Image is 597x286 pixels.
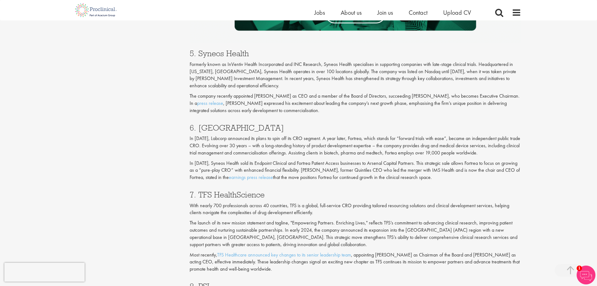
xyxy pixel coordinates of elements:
[443,8,471,17] a: Upload CV
[4,263,85,282] iframe: reCAPTCHA
[190,202,521,217] p: With nearly 700 professionals across 40 countries, TFS is a global, full-service CRO providing ta...
[190,93,521,114] p: The company recently appointed [PERSON_NAME] as CEO and a member of the Board of Directors, succe...
[190,191,521,199] h3: 7. TFS HealthScience
[190,49,521,57] h3: 5. Syneos Health
[190,61,521,89] p: Formerly known as InVentiv Health Incorporated and INC Research, Syneos Health specialises in sup...
[190,251,521,273] p: Most recently, , appointing [PERSON_NAME] as Chairman of the Board and [PERSON_NAME] as acting CE...
[190,135,521,157] p: In [DATE], Labcorp announced its plans to spin off its CRO segment. A year later, Fortrea, which ...
[314,8,325,17] a: Jobs
[409,8,427,17] a: Contact
[217,251,351,258] a: TFS Healthcare announced key changes to its senior leadership team
[190,219,521,248] p: The launch of its new mission statement and tagline, "Empowering Partners. Enriching Lives," refl...
[229,174,273,181] a: earnings press release
[577,266,595,284] img: Chatbot
[577,266,582,271] span: 1
[197,100,223,106] a: press release
[190,160,521,181] p: In [DATE], Syneos Health sold its Endpoint Clinical and Fortrea Patient Access businesses to Arse...
[377,8,393,17] a: Join us
[341,8,362,17] a: About us
[190,124,521,132] h3: 6. [GEOGRAPHIC_DATA]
